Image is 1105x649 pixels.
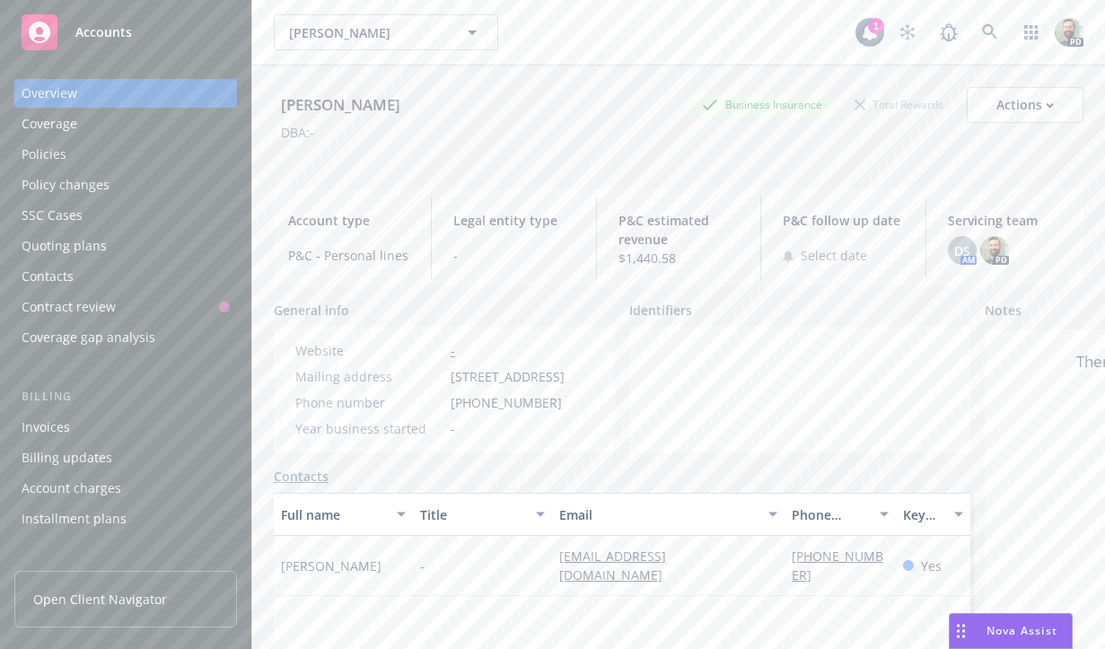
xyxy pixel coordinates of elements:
div: Policies [22,140,66,169]
span: [PERSON_NAME] [281,557,381,575]
span: - [420,557,425,575]
button: Phone number [785,493,896,536]
span: [PHONE_NUMBER] [451,393,562,412]
a: Installment plans [14,504,237,533]
span: P&C estimated revenue [618,211,740,249]
span: P&C follow up date [783,211,904,230]
div: Business Insurance [693,93,831,116]
div: Coverage gap analysis [22,323,155,352]
a: Account charges [14,474,237,503]
div: Key contact [903,505,943,524]
a: Coverage gap analysis [14,323,237,352]
button: Nova Assist [949,613,1073,649]
div: [PERSON_NAME] [274,93,408,117]
span: $1,440.58 [618,249,740,267]
div: Policy changes [22,171,110,199]
a: SSC Cases [14,201,237,230]
a: Coverage [14,110,237,138]
div: Full name [281,505,386,524]
div: Invoices [22,413,70,442]
div: Billing updates [22,443,112,472]
a: Accounts [14,7,237,57]
div: Drag to move [950,614,972,648]
a: Invoices [14,413,237,442]
a: Contacts [14,262,237,291]
div: Coverage [22,110,77,138]
div: 1 [868,18,884,34]
a: Contract review [14,293,237,321]
span: Select date [801,246,867,265]
a: Policy changes [14,171,237,199]
div: Website [295,341,443,360]
a: Stop snowing [890,14,925,50]
a: Policies [14,140,237,169]
div: Phone number [295,393,443,412]
a: [PHONE_NUMBER] [792,548,883,583]
span: Notes [985,301,1022,322]
span: Yes [921,557,942,575]
a: Contacts [274,467,329,486]
a: Overview [14,79,237,108]
button: Actions [967,87,1083,123]
div: Actions [996,88,1054,122]
a: Quoting plans [14,232,237,260]
img: photo [1055,18,1083,47]
div: Year business started [295,419,443,438]
span: Servicing team [948,211,1069,230]
div: Billing [14,388,237,406]
div: Overview [22,79,77,108]
div: Mailing address [295,367,443,386]
span: - [451,419,455,438]
div: SSC Cases [22,201,83,230]
span: Accounts [75,25,132,39]
div: Email [559,505,758,524]
a: Switch app [1013,14,1049,50]
span: [STREET_ADDRESS] [451,367,565,386]
span: Open Client Navigator [33,590,167,609]
a: [EMAIL_ADDRESS][DOMAIN_NAME] [559,548,677,583]
div: DBA: - [281,123,314,142]
span: Account type [288,211,409,230]
a: Search [972,14,1008,50]
div: Account charges [22,474,121,503]
a: Billing updates [14,443,237,472]
button: Full name [274,493,413,536]
span: - [453,246,574,265]
button: [PERSON_NAME] [274,14,498,50]
div: Quoting plans [22,232,107,260]
a: Report a Bug [931,14,967,50]
div: Contract review [22,293,116,321]
div: Phone number [792,505,869,524]
button: Email [552,493,785,536]
div: Title [420,505,525,524]
img: photo [980,236,1009,265]
button: Key contact [896,493,970,536]
div: Installment plans [22,504,127,533]
div: Total Rewards [846,93,952,116]
span: General info [274,301,349,320]
div: Contacts [22,262,74,291]
span: Identifiers [629,301,692,320]
span: [PERSON_NAME] [289,23,444,42]
a: - [451,342,455,359]
button: Title [413,493,552,536]
span: DS [954,241,970,260]
span: P&C - Personal lines [288,246,409,265]
span: Legal entity type [453,211,574,230]
span: Nova Assist [987,623,1057,638]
